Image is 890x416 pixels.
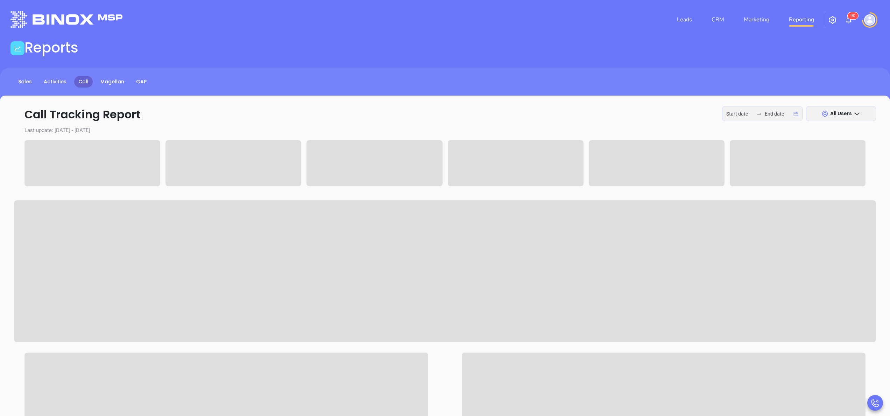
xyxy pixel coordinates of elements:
h1: Reports [24,39,78,56]
span: to [756,111,762,117]
a: Sales [14,76,36,88]
input: Start date [726,110,754,118]
a: Call [74,76,93,88]
span: swap-right [756,111,762,117]
p: Call Tracking Report [14,106,876,123]
a: Reporting [786,13,817,27]
img: user [864,14,875,26]
img: iconSetting [828,16,837,24]
span: All Users [830,110,852,117]
input: End date [765,110,792,118]
a: Magellan [96,76,128,88]
a: GAP [132,76,151,88]
span: 9 [850,13,853,18]
a: CRM [709,13,727,27]
img: iconNotification [845,16,853,24]
a: Activities [40,76,71,88]
a: Leads [674,13,695,27]
span: 0 [853,13,855,18]
sup: 90 [848,12,858,19]
a: Marketing [741,13,772,27]
p: Last update: [DATE] - [DATE] [14,126,876,134]
img: logo [10,11,122,28]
